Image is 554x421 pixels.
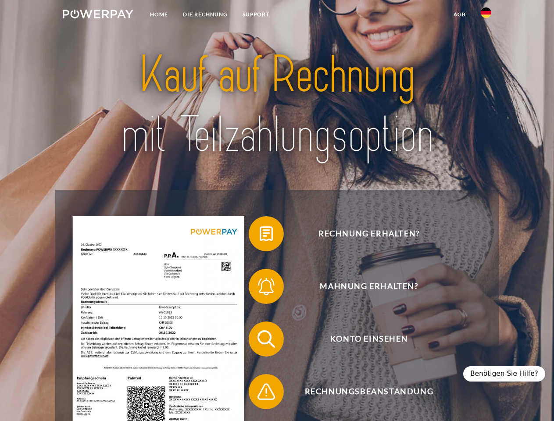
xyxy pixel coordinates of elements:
a: DIE RECHNUNG [175,7,235,22]
img: qb_bill.svg [255,223,277,245]
img: qb_search.svg [255,328,277,350]
img: qb_warning.svg [255,381,277,403]
a: SUPPORT [235,7,277,22]
img: logo-powerpay-white.svg [63,10,133,18]
div: Benötigen Sie Hilfe? [463,366,545,382]
button: Rechnungsbeanstandung [249,374,477,409]
img: de [481,7,491,18]
img: qb_bell.svg [255,275,277,297]
a: agb [446,7,473,22]
button: Rechnung erhalten? [249,216,477,251]
button: Konto einsehen [249,321,477,357]
span: Rechnung erhalten? [261,216,476,251]
a: Home [143,7,175,22]
span: Konto einsehen [261,321,476,357]
img: title-powerpay_de.svg [84,42,470,168]
span: Mahnung erhalten? [261,269,476,304]
span: Rechnungsbeanstandung [261,374,476,409]
button: Mahnung erhalten? [249,269,477,304]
